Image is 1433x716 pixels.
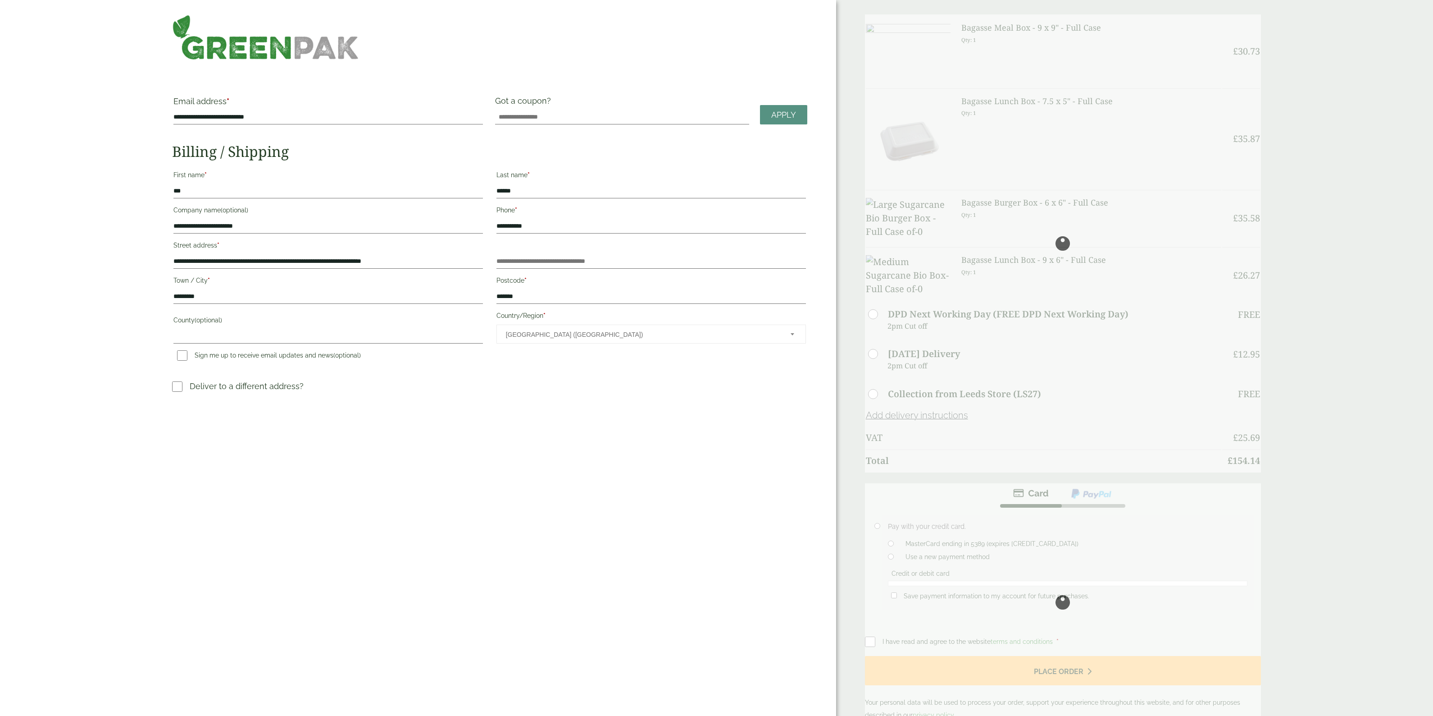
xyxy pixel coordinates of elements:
label: Country/Region [496,309,806,325]
label: County [173,314,483,329]
label: Phone [496,204,806,219]
abbr: required [528,171,530,179]
h2: Billing / Shipping [172,143,807,160]
span: Country/Region [496,325,806,344]
label: Postcode [496,274,806,289]
label: Sign me up to receive email updates and news [173,352,364,362]
label: Town / City [173,274,483,289]
span: (optional) [221,207,248,214]
abbr: required [543,312,546,319]
label: Company name [173,204,483,219]
label: Street address [173,239,483,254]
input: Sign me up to receive email updates and news(optional) [177,350,187,361]
span: United Kingdom (UK) [506,325,778,344]
abbr: required [205,171,207,179]
abbr: required [227,96,229,106]
img: GreenPak Supplies [172,14,359,60]
label: Last name [496,169,806,184]
label: Email address [173,97,483,110]
span: Apply [771,110,796,120]
abbr: required [217,242,219,249]
p: Deliver to a different address? [190,380,304,392]
span: (optional) [333,352,361,359]
label: First name [173,169,483,184]
a: Apply [760,105,807,124]
abbr: required [524,277,527,284]
span: (optional) [195,317,222,324]
label: Got a coupon? [495,96,555,110]
abbr: required [515,207,517,214]
abbr: required [208,277,210,284]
